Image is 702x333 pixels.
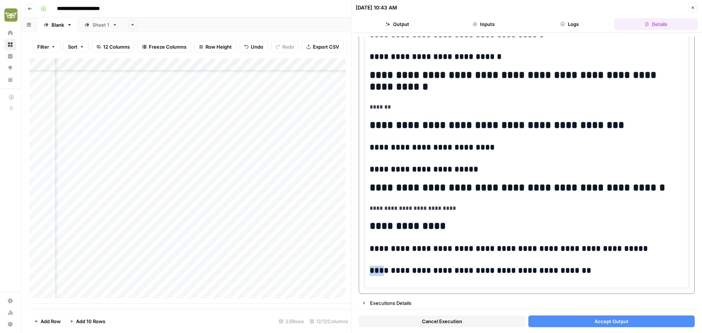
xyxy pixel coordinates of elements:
span: Add Row [41,318,61,325]
button: Workspace: Evergreen Media [4,6,16,24]
button: Inputs [442,18,525,30]
div: 12/12 Columns [307,315,351,327]
button: Output [356,18,439,30]
button: Redo [271,41,299,53]
span: 12 Columns [103,43,130,50]
button: Details [614,18,698,30]
span: Redo [282,43,294,50]
a: Insights [4,50,16,62]
button: Logs [528,18,612,30]
a: Blank [37,18,78,32]
a: Home [4,27,16,39]
button: Row Height [194,41,237,53]
img: Evergreen Media Logo [4,8,18,22]
a: Browse [4,39,16,50]
button: Sort [63,41,89,53]
button: Export CSV [302,41,344,53]
span: Undo [251,43,263,50]
span: Cancel Execution [422,318,462,325]
span: Add 10 Rows [76,318,105,325]
button: Help + Support [4,318,16,330]
a: Opportunities [4,62,16,74]
div: Blank [52,21,64,29]
button: 12 Columns [92,41,135,53]
button: Executions Details [359,297,694,309]
button: Cancel Execution [359,315,525,327]
span: Filter [37,43,49,50]
span: Accept Output [595,318,629,325]
button: Freeze Columns [137,41,191,53]
button: Add Row [30,315,65,327]
span: Row Height [205,43,232,50]
button: Accept Output [528,315,695,327]
a: Sheet 1 [78,18,124,32]
div: [DATE] 10:43 AM [356,4,397,11]
div: Sheet 1 [93,21,109,29]
button: Add 10 Rows [65,315,110,327]
span: Sort [68,43,78,50]
div: 23 Rows [276,315,307,327]
a: Settings [4,295,16,307]
button: Filter [33,41,60,53]
span: Export CSV [313,43,339,50]
a: Usage [4,307,16,318]
span: Freeze Columns [149,43,186,50]
a: Your Data [4,74,16,86]
div: Executions Details [370,299,690,307]
button: Undo [239,41,268,53]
